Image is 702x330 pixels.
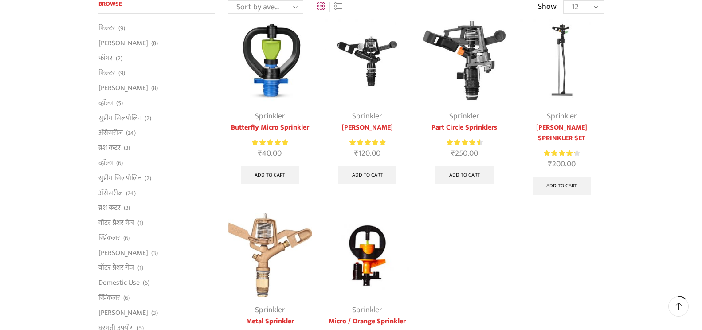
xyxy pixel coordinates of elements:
a: फॉगर [98,51,113,66]
a: Add to cart: “Butterfly Micro Sprinkler” [241,166,299,184]
a: Butterfly Micro Sprinkler [228,122,312,133]
a: Micro / Orange Sprinkler [325,316,409,327]
span: (2) [145,114,151,123]
a: [PERSON_NAME] [98,245,148,260]
a: Sprinkler [352,303,382,317]
a: वॉटर प्रेशर गेज [98,216,134,231]
img: Orange-Sprinkler [325,213,409,297]
span: (6) [123,294,130,302]
span: (9) [118,24,125,33]
span: (24) [126,129,136,137]
a: फिल्टर [98,66,115,81]
a: अ‍ॅसेसरीज [98,126,123,141]
a: Sprinkler [352,110,382,123]
span: (8) [151,39,158,48]
bdi: 200.00 [548,157,576,171]
span: ₹ [451,147,455,160]
a: [PERSON_NAME] [98,35,148,51]
a: Sprinkler [255,303,285,317]
span: (3) [151,309,158,318]
span: ₹ [258,147,262,160]
a: Part Circle Sprinklers [423,122,506,133]
a: व्हाॅल्व [98,95,113,110]
a: Add to cart: “Part Circle Sprinklers” [435,166,494,184]
span: (3) [124,204,130,212]
a: Sprinkler [255,110,285,123]
img: part circle sprinkler [423,19,506,103]
a: वॉटर प्रेशर गेज [98,260,134,275]
a: सुप्रीम सिलपोलिन [98,170,141,185]
bdi: 250.00 [451,147,478,160]
span: Show [538,1,557,13]
a: अ‍ॅसेसरीज [98,185,123,200]
bdi: 120.00 [354,147,380,160]
span: (8) [151,84,158,93]
bdi: 40.00 [258,147,282,160]
a: स्प्रिंकलर [98,230,120,245]
span: (3) [124,144,130,153]
span: (3) [151,249,158,258]
span: (24) [126,189,136,198]
a: [PERSON_NAME] [98,81,148,96]
select: Shop order [228,0,303,14]
a: Sprinkler [449,110,479,123]
a: [PERSON_NAME] SPRINKLER SET [520,122,604,144]
span: (6) [123,234,130,243]
span: (6) [143,279,149,287]
span: (1) [137,219,143,228]
a: फिल्टर [98,23,115,35]
a: Add to cart: “HEERA VARSHA SPRINKLER SET” [533,177,591,195]
img: Impact Mini Sprinkler [520,19,604,103]
span: Rated out of 5 [447,138,480,147]
span: (2) [116,54,122,63]
a: ब्रश कटर [98,141,121,156]
span: (9) [118,69,125,78]
div: Rated 5.00 out of 5 [349,138,385,147]
a: [PERSON_NAME] [98,305,148,320]
div: Rated 4.67 out of 5 [447,138,482,147]
a: Sprinkler [547,110,577,123]
span: ₹ [354,147,358,160]
span: (6) [116,159,123,168]
img: Butterfly Micro Sprinkler [228,19,312,103]
span: ₹ [548,157,552,171]
span: Rated out of 5 [544,149,575,158]
a: सुप्रीम सिलपोलिन [98,110,141,126]
a: स्प्रिंकलर [98,291,120,306]
img: Metal Sprinkler [228,213,312,297]
a: Add to cart: “Saras Sprinkler” [338,166,396,184]
img: saras sprinkler [325,19,409,103]
a: [PERSON_NAME] [325,122,409,133]
a: व्हाॅल्व [98,156,113,171]
span: (1) [137,263,143,272]
span: Rated out of 5 [349,138,385,147]
div: Rated 5.00 out of 5 [252,138,288,147]
span: (2) [145,174,151,183]
a: ब्रश कटर [98,200,121,216]
div: Rated 4.37 out of 5 [544,149,580,158]
a: Metal Sprinkler [228,316,312,327]
span: (5) [116,99,123,108]
span: Rated out of 5 [252,138,288,147]
a: Domestic Use [98,275,140,291]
